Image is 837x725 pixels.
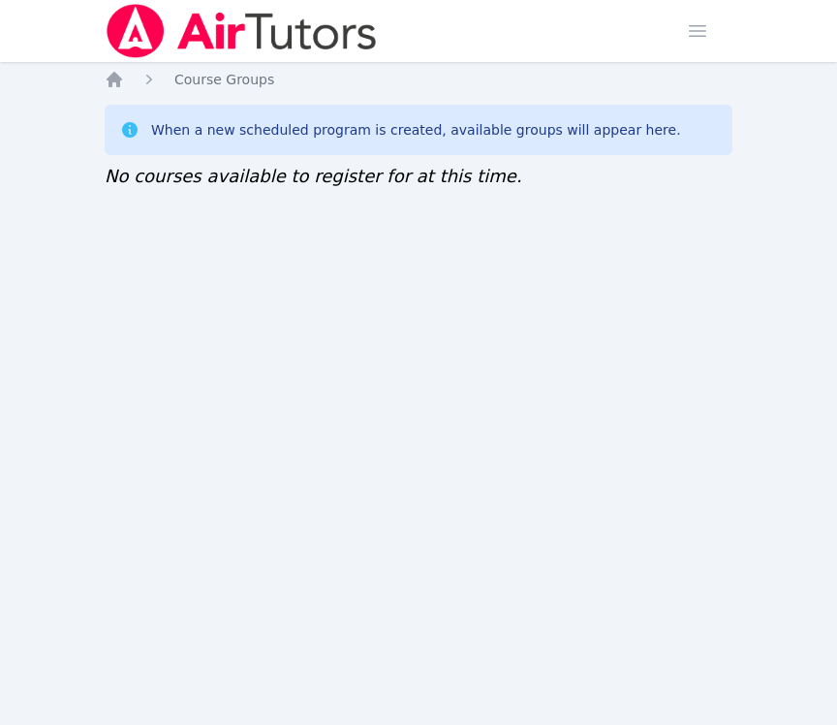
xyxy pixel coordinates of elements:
[151,120,681,140] div: When a new scheduled program is created, available groups will appear here.
[105,70,732,89] nav: Breadcrumb
[105,166,522,186] span: No courses available to register for at this time.
[105,4,379,58] img: Air Tutors
[174,70,274,89] a: Course Groups
[174,72,274,87] span: Course Groups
